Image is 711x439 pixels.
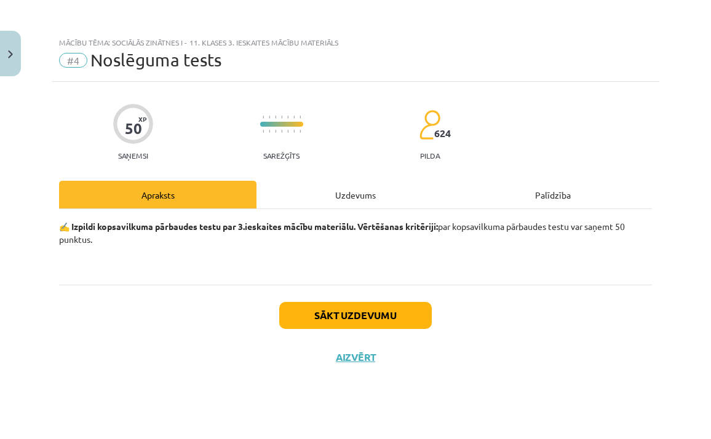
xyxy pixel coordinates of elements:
div: Mācību tēma: Sociālās zinātnes i - 11. klases 3. ieskaites mācību materiāls [59,38,652,47]
span: Noslēguma tests [90,50,221,70]
img: icon-short-line-57e1e144782c952c97e751825c79c345078a6d821885a25fce030b3d8c18986b.svg [281,116,282,119]
img: icon-short-line-57e1e144782c952c97e751825c79c345078a6d821885a25fce030b3d8c18986b.svg [293,130,295,133]
img: icon-short-line-57e1e144782c952c97e751825c79c345078a6d821885a25fce030b3d8c18986b.svg [263,116,264,119]
img: icon-short-line-57e1e144782c952c97e751825c79c345078a6d821885a25fce030b3d8c18986b.svg [263,130,264,133]
img: icon-short-line-57e1e144782c952c97e751825c79c345078a6d821885a25fce030b3d8c18986b.svg [281,130,282,133]
img: icon-short-line-57e1e144782c952c97e751825c79c345078a6d821885a25fce030b3d8c18986b.svg [287,116,288,119]
span: XP [138,116,146,122]
strong: ✍️ Izpildi kopsavilkuma pārbaudes testu par 3.ieskaites mācību materiālu. Vērtēšanas kritēriji: [59,221,438,232]
span: 624 [434,128,451,139]
img: icon-short-line-57e1e144782c952c97e751825c79c345078a6d821885a25fce030b3d8c18986b.svg [275,130,276,133]
img: icon-short-line-57e1e144782c952c97e751825c79c345078a6d821885a25fce030b3d8c18986b.svg [300,116,301,119]
p: pilda [420,151,440,160]
img: icon-short-line-57e1e144782c952c97e751825c79c345078a6d821885a25fce030b3d8c18986b.svg [269,130,270,133]
div: Palīdzība [455,181,652,208]
img: icon-short-line-57e1e144782c952c97e751825c79c345078a6d821885a25fce030b3d8c18986b.svg [287,130,288,133]
img: icon-close-lesson-0947bae3869378f0d4975bcd49f059093ad1ed9edebbc8119c70593378902aed.svg [8,50,13,58]
img: icon-short-line-57e1e144782c952c97e751825c79c345078a6d821885a25fce030b3d8c18986b.svg [269,116,270,119]
button: Aizvērt [332,351,379,363]
img: icon-short-line-57e1e144782c952c97e751825c79c345078a6d821885a25fce030b3d8c18986b.svg [275,116,276,119]
p: Sarežģīts [263,151,300,160]
p: Saņemsi [113,151,153,160]
img: icon-short-line-57e1e144782c952c97e751825c79c345078a6d821885a25fce030b3d8c18986b.svg [293,116,295,119]
div: 50 [125,120,142,137]
p: par kopsavilkuma pārbaudes testu var saņemt 50 punktus. [59,220,652,246]
img: icon-short-line-57e1e144782c952c97e751825c79c345078a6d821885a25fce030b3d8c18986b.svg [300,130,301,133]
span: #4 [59,53,87,68]
img: students-c634bb4e5e11cddfef0936a35e636f08e4e9abd3cc4e673bd6f9a4125e45ecb1.svg [419,109,440,140]
div: Uzdevums [256,181,454,208]
div: Apraksts [59,181,256,208]
button: Sākt uzdevumu [279,302,432,329]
